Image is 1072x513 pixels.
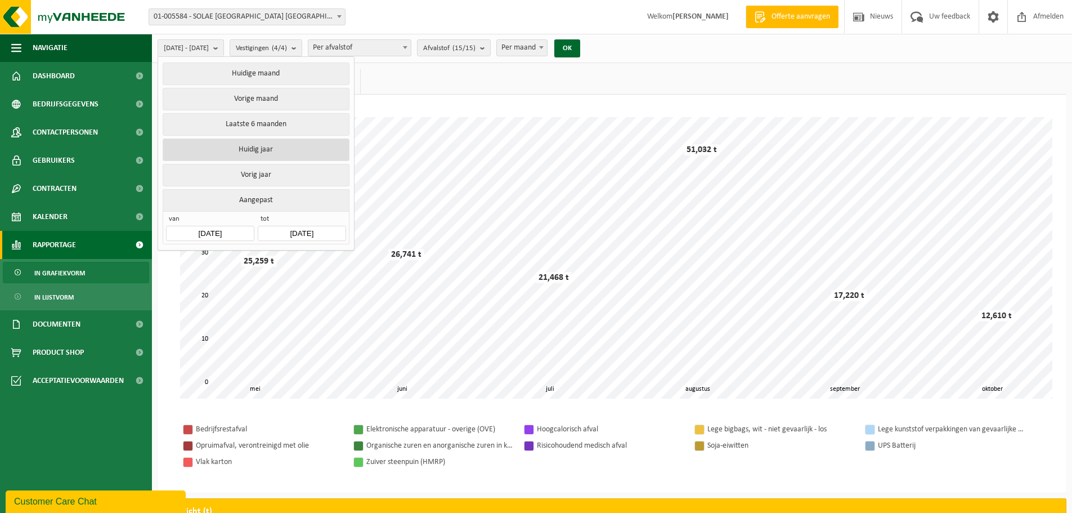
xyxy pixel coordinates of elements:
span: In grafiekvorm [34,262,85,284]
span: Per afvalstof [308,39,411,56]
span: 01-005584 - SOLAE BELGIUM NV - IEPER [149,8,346,25]
button: Aangepast [163,189,349,211]
button: Vorige maand [163,88,349,110]
button: Afvalstof(15/15) [417,39,491,56]
span: Kalender [33,203,68,231]
span: Per maand [497,40,547,56]
div: Elektronische apparatuur - overige (OVE) [366,422,513,436]
span: Bedrijfsgegevens [33,90,98,118]
span: Product Shop [33,338,84,367]
button: Laatste 6 maanden [163,113,349,136]
button: Vestigingen(4/4) [230,39,302,56]
span: Vestigingen [236,40,287,57]
div: 51,032 t [684,144,720,155]
span: Documenten [33,310,80,338]
div: Bedrijfsrestafval [196,422,342,436]
span: Afvalstof [423,40,476,57]
span: 01-005584 - SOLAE BELGIUM NV - IEPER [149,9,345,25]
div: 26,741 t [388,249,424,260]
div: Organische zuren en anorganische zuren in kleinverpakking [366,439,513,453]
count: (15/15) [452,44,476,52]
div: Lege kunststof verpakkingen van gevaarlijke stoffen [878,422,1024,436]
span: Dashboard [33,62,75,90]
a: In grafiekvorm [3,262,149,283]
button: [DATE] - [DATE] [158,39,224,56]
div: 25,259 t [241,256,277,267]
button: Huidige maand [163,63,349,85]
span: Contracten [33,175,77,203]
div: 17,220 t [831,290,867,301]
span: tot [258,215,346,226]
span: Rapportage [33,231,76,259]
span: Navigatie [33,34,68,62]
span: In lijstvorm [34,287,74,308]
div: Vlak karton [196,455,342,469]
div: 21,468 t [536,272,572,283]
div: Soja-eiwitten [707,439,854,453]
count: (4/4) [272,44,287,52]
iframe: chat widget [6,488,188,513]
div: Opruimafval, verontreinigd met olie [196,439,342,453]
a: In lijstvorm [3,286,149,307]
span: Offerte aanvragen [769,11,833,23]
span: [DATE] - [DATE] [164,40,209,57]
span: Gebruikers [33,146,75,175]
button: OK [554,39,580,57]
span: Acceptatievoorwaarden [33,367,124,395]
span: Per maand [496,39,548,56]
span: Contactpersonen [33,118,98,146]
strong: [PERSON_NAME] [672,12,729,21]
div: Lege bigbags, wit - niet gevaarlijk - los [707,422,854,436]
div: 12,610 t [979,310,1015,322]
button: Vorig jaar [163,164,349,186]
div: Zuiver steenpuin (HMRP) [366,455,513,469]
button: Huidig jaar [163,139,349,161]
a: Offerte aanvragen [746,6,838,28]
div: Hoogcalorisch afval [537,422,683,436]
div: UPS Batterij [878,439,1024,453]
span: van [166,215,254,226]
div: Risicohoudend medisch afval [537,439,683,453]
span: Per afvalstof [308,40,411,56]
